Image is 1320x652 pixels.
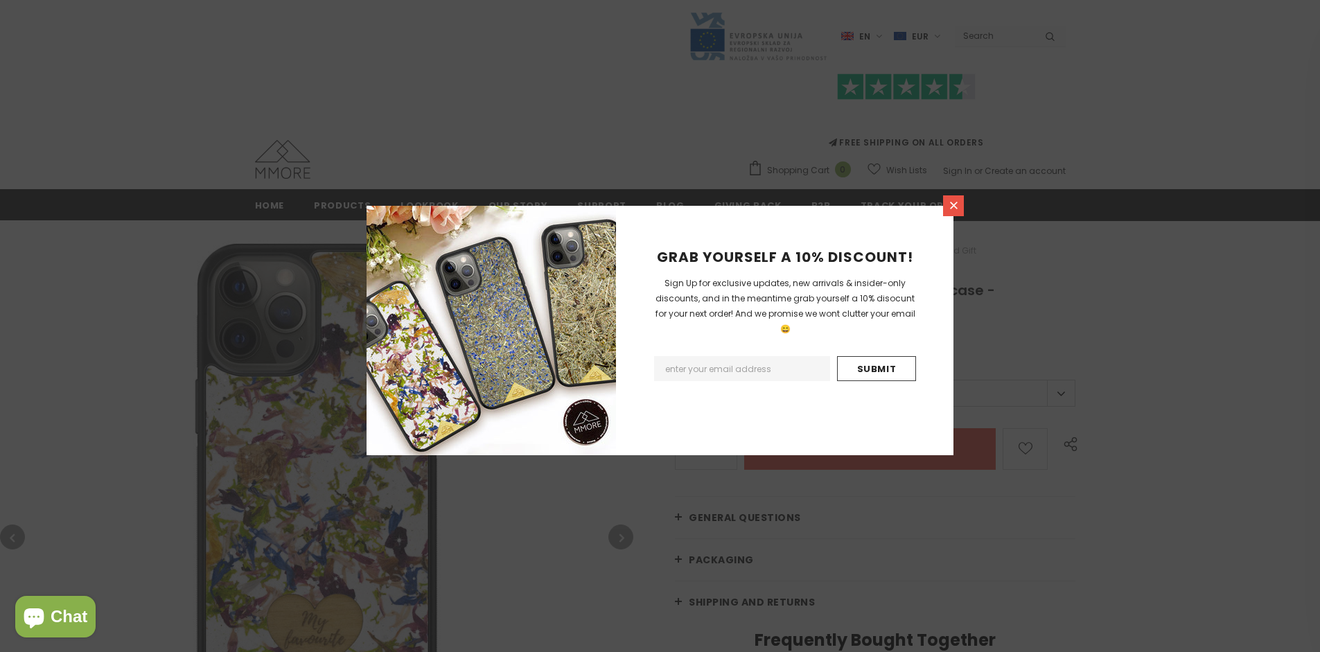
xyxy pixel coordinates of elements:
span: GRAB YOURSELF A 10% DISCOUNT! [657,247,913,267]
span: Sign Up for exclusive updates, new arrivals & insider-only discounts, and in the meantime grab yo... [655,277,915,335]
a: Close [943,195,964,216]
input: Submit [837,356,916,381]
input: Email Address [654,356,830,381]
inbox-online-store-chat: Shopify online store chat [11,596,100,641]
